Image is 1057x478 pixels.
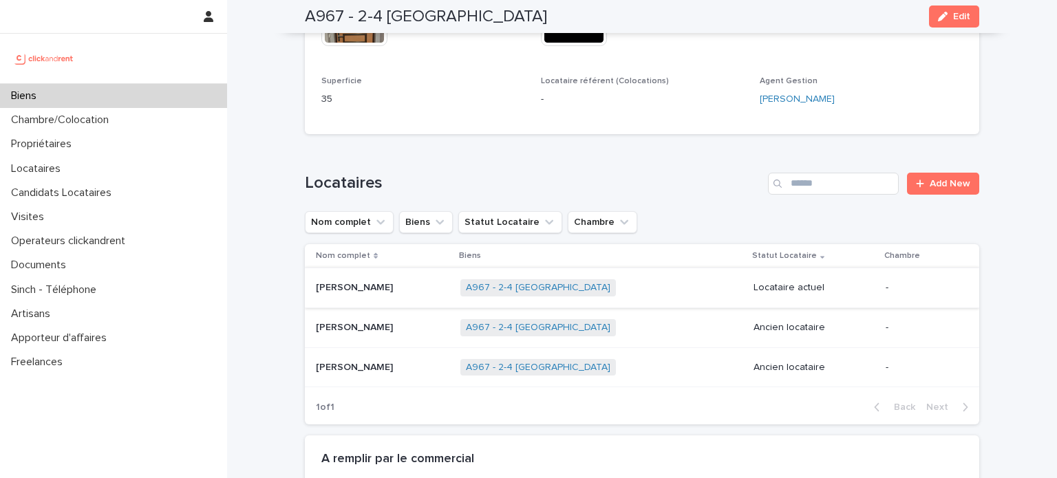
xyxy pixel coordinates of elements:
p: Locataires [6,162,72,175]
h2: A967 - 2-4 [GEOGRAPHIC_DATA] [305,7,547,27]
p: 35 [321,92,524,107]
button: Biens [399,211,453,233]
button: Back [863,401,921,413]
p: Freelances [6,356,74,369]
p: [PERSON_NAME] [316,359,396,373]
span: Add New [930,179,970,188]
p: - [886,362,957,373]
p: [PERSON_NAME] [316,319,396,334]
span: Superficie [321,77,362,85]
p: Nom complet [316,248,370,263]
span: Locataire référent (Colocations) [541,77,669,85]
a: A967 - 2-4 [GEOGRAPHIC_DATA] [466,282,610,294]
tr: [PERSON_NAME][PERSON_NAME] A967 - 2-4 [GEOGRAPHIC_DATA] Ancien locataire- [305,347,979,387]
button: Statut Locataire [458,211,562,233]
h1: Locataires [305,173,762,193]
img: UCB0brd3T0yccxBKYDjQ [11,45,78,72]
button: Next [921,401,979,413]
tr: [PERSON_NAME][PERSON_NAME] A967 - 2-4 [GEOGRAPHIC_DATA] Locataire actuel- [305,268,979,307]
p: - [541,92,744,107]
p: - [886,322,957,334]
p: Visites [6,210,55,224]
p: - [886,282,957,294]
p: Chambre/Colocation [6,113,120,127]
p: Apporteur d'affaires [6,332,118,345]
p: Operateurs clickandrent [6,235,136,248]
p: Sinch - Téléphone [6,283,107,296]
tr: [PERSON_NAME][PERSON_NAME] A967 - 2-4 [GEOGRAPHIC_DATA] Ancien locataire- [305,307,979,347]
p: Statut Locataire [752,248,817,263]
p: 1 of 1 [305,391,345,424]
p: Biens [6,89,47,102]
input: Search [768,173,899,195]
span: Agent Gestion [760,77,818,85]
a: Add New [907,173,979,195]
p: [PERSON_NAME] [316,279,396,294]
span: Edit [953,12,970,21]
a: [PERSON_NAME] [760,92,835,107]
p: Artisans [6,307,61,321]
button: Chambre [568,211,637,233]
p: Candidats Locataires [6,186,122,199]
a: A967 - 2-4 [GEOGRAPHIC_DATA] [466,322,610,334]
a: A967 - 2-4 [GEOGRAPHIC_DATA] [466,362,610,373]
p: Locataire actuel [754,282,875,294]
p: Biens [459,248,481,263]
p: Ancien locataire [754,362,875,373]
span: Back [886,402,915,412]
button: Nom complet [305,211,394,233]
button: Edit [929,6,979,28]
p: Chambre [884,248,920,263]
h2: A remplir par le commercial [321,452,474,467]
span: Next [926,402,957,412]
p: Documents [6,259,77,272]
p: Propriétaires [6,138,83,151]
p: Ancien locataire [754,322,875,334]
